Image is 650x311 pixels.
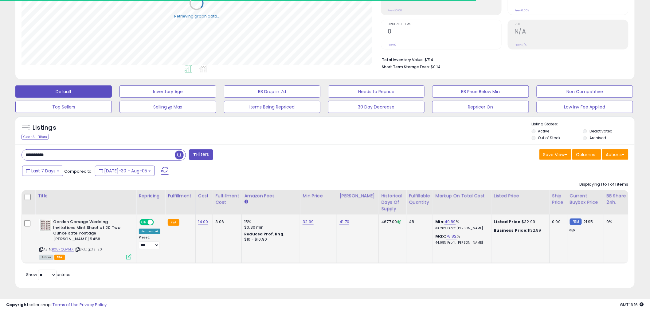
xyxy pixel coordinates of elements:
b: Max: [436,233,446,239]
strong: Copyright [6,302,29,308]
div: Markup on Total Cost [436,193,489,199]
b: Short Term Storage Fees: [382,64,430,69]
th: The percentage added to the cost of goods (COGS) that forms the calculator for Min & Max prices. [433,190,491,215]
div: $10 - $10.90 [244,237,295,242]
li: $714 [382,56,624,63]
div: % [436,219,487,230]
div: Fulfillable Quantity [409,193,430,206]
small: Amazon Fees. [244,199,248,205]
span: OFF [153,220,163,225]
small: Prev: $0.00 [388,9,402,12]
span: 2025-08-13 16:16 GMT [620,302,644,308]
label: Archived [589,135,606,140]
button: 30 Day Decrease [328,101,425,113]
div: 48 [409,219,428,225]
small: Prev: 0.00% [515,9,529,12]
button: Last 7 Days [22,166,63,176]
div: BB Share 24h. [607,193,629,206]
b: Min: [436,219,445,225]
p: 33.28% Profit [PERSON_NAME] [436,226,487,230]
button: Selling @ Max [119,101,216,113]
label: Active [538,128,550,134]
button: Columns [572,149,601,160]
button: Filters [189,149,213,160]
span: $0.14 [431,64,441,70]
a: 14.00 [198,219,208,225]
small: Prev: 0 [388,43,396,47]
span: ON [140,220,148,225]
div: Amazon AI [139,229,160,234]
div: $0.30 min [244,225,295,230]
div: Repricing [139,193,162,199]
small: Prev: N/A [515,43,527,47]
button: Repricer On [432,101,529,113]
button: Inventory Age [119,85,216,98]
span: Columns [576,152,596,158]
b: Reduced Prof. Rng. [244,231,284,237]
label: Deactivated [589,128,613,134]
div: Fulfillment [168,193,193,199]
h5: Listings [33,124,56,132]
button: Needs to Reprice [328,85,425,98]
div: Ship Price [552,193,565,206]
button: Items Being Repriced [224,101,320,113]
div: Title [38,193,134,199]
div: [PERSON_NAME] [339,193,376,199]
div: Listed Price [494,193,547,199]
small: FBM [570,218,582,225]
b: Listed Price: [494,219,522,225]
div: $32.99 [494,228,545,233]
div: Historical Days Of Supply [381,193,404,212]
div: Min Price [303,193,334,199]
span: 21.95 [583,219,593,225]
button: Actions [602,149,628,160]
button: Default [15,85,112,98]
div: 0.00 [552,219,562,225]
button: Save View [539,149,571,160]
div: Preset: [139,235,160,249]
div: seller snap | | [6,302,107,308]
a: 49.89 [444,219,456,225]
span: ROI [515,23,628,26]
div: Displaying 1 to 1 of 1 items [580,182,628,187]
button: Low Inv Fee Applied [537,101,633,113]
span: | SKU: gcfs-20 [75,247,102,252]
div: Amazon Fees [244,193,297,199]
small: FBA [168,219,179,226]
button: [DATE]-30 - Aug-05 [95,166,155,176]
p: Listing States: [532,121,635,127]
div: 3.06 [215,219,237,225]
h2: N/A [515,28,628,36]
a: 41.70 [339,219,349,225]
button: Top Sellers [15,101,112,113]
div: ASIN: [39,219,131,259]
div: % [436,234,487,245]
div: $32.99 [494,219,545,225]
span: Ordered Items [388,23,501,26]
button: BB Drop in 7d [224,85,320,98]
span: FBA [54,255,65,260]
b: Garden Corsage Wedding Invitations Mint Sheet of 20 Two Ounce Rate Postage [PERSON_NAME] 5458 [53,219,128,243]
a: 32.99 [303,219,314,225]
div: Clear All Filters [22,134,49,140]
div: Cost [198,193,210,199]
a: B087QQV5LK [52,247,74,252]
div: 4677.00 [381,219,401,225]
p: 44.08% Profit [PERSON_NAME] [436,241,487,245]
button: Non Competitive [537,85,633,98]
a: Terms of Use [53,302,79,308]
div: Fulfillment Cost [215,193,239,206]
span: Last 7 Days [31,168,56,174]
span: [DATE]-30 - Aug-05 [104,168,147,174]
span: All listings currently available for purchase on Amazon [39,255,53,260]
div: Retrieving graph data.. [174,14,219,19]
b: Total Inventory Value: [382,57,424,62]
img: 518j4GhbtvL._SL40_.jpg [39,219,52,231]
button: BB Price Below Min [432,85,529,98]
b: Business Price: [494,227,528,233]
a: 78.82 [446,233,457,239]
div: 0% [607,219,627,225]
h2: 0 [388,28,501,36]
div: Current Buybox Price [570,193,601,206]
label: Out of Stock [538,135,561,140]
